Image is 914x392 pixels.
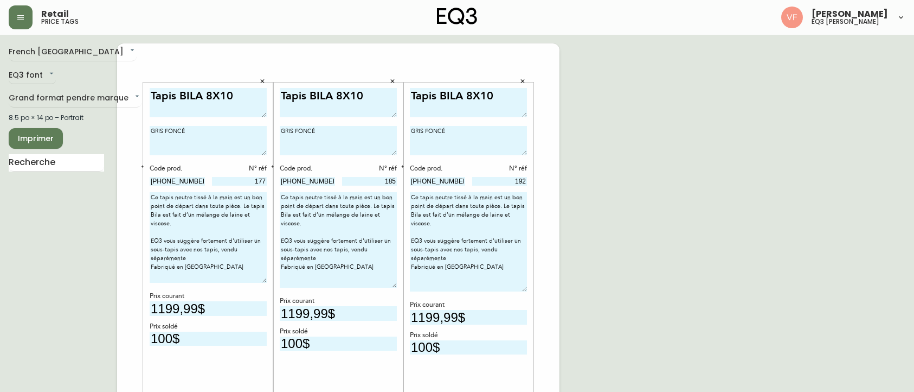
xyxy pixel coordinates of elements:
textarea: Ce tapis neutre tissé à la main est un bon point de départ dans toute pièce. Le tapis Bila est fa... [150,192,267,283]
img: 83954825a82370567d732cff99fea37d [781,7,803,28]
input: Recherche [9,154,104,172]
div: Code prod. [280,164,335,174]
input: Prix sans le $ [150,332,267,346]
div: N° réf [212,164,267,174]
textarea: GRIS FONCÉ [410,126,527,155]
span: Imprimer [17,132,54,146]
textarea: Tapis BILA 8X10 [150,88,267,118]
div: Code prod. [150,164,205,174]
div: Prix soldé [150,322,267,332]
div: French [GEOGRAPHIC_DATA] [9,43,137,61]
button: Imprimer [9,128,63,149]
div: Prix courant [410,300,527,310]
div: N° réf [472,164,527,174]
h5: eq3 [PERSON_NAME] [812,18,879,25]
textarea: Ce tapis neutre tissé à la main est un bon point de départ dans toute pièce. Le tapis Bila est fa... [410,192,527,292]
img: logo [437,8,477,25]
div: Prix courant [150,292,267,301]
textarea: GRIS FONCÉ [280,126,397,155]
textarea: Ce tapis neutre tissé à la main est un bon point de départ dans toute pièce. Le tapis Bila est fa... [280,192,397,288]
textarea: Tapis BILA 8X10 [280,88,397,118]
div: Code prod. [410,164,465,174]
div: 8.5 po × 14 po – Portrait [9,113,104,123]
textarea: GRIS FONCÉ [150,126,267,155]
span: [PERSON_NAME] [812,10,888,18]
div: Prix courant [280,296,397,306]
div: EQ3 font [9,67,56,85]
h5: price tags [41,18,79,25]
div: Grand format pendre marque [9,90,141,108]
div: Prix soldé [280,327,397,337]
span: Retail [41,10,69,18]
div: N° réf [342,164,397,174]
div: Prix soldé [410,331,527,340]
input: Prix sans le $ [150,301,267,316]
textarea: Tapis BILA 8X10 [410,88,527,118]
